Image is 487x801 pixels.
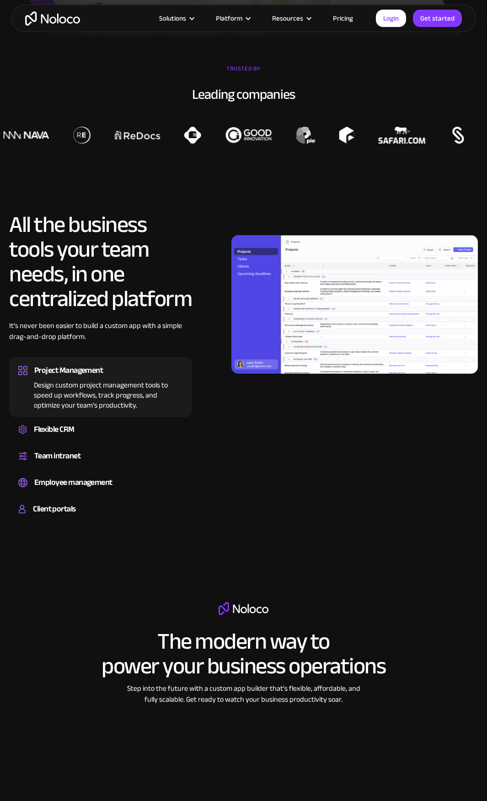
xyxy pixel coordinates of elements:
[204,12,261,24] div: Platform
[34,476,112,489] div: Employee management
[9,320,192,356] div: It’s never been easier to build a custom app with a simple drag-and-drop platform.
[413,10,462,27] a: Get started
[34,364,103,377] div: Project Management
[376,10,406,27] a: Login
[123,683,365,705] div: Step into the future with a custom app builder that’s flexible, affordable, and fully scalable. G...
[34,423,75,436] div: Flexible CRM
[34,449,80,463] div: Team intranet
[18,377,183,410] div: Design custom project management tools to speed up workflows, track progress, and optimize your t...
[159,12,186,24] div: Solutions
[272,12,303,24] div: Resources
[321,12,364,24] a: Pricing
[25,11,80,26] a: home
[18,489,183,492] div: Easily manage employee information, track performance, and handle HR tasks from a single platform.
[9,212,192,311] h2: All the business tools your team needs, in one centralized platform
[18,516,183,519] div: Build a secure, fully-branded, and personalized client portal that lets your customers self-serve.
[261,12,321,24] div: Resources
[18,436,183,439] div: Create a custom CRM that you can adapt to your business’s needs, centralize your workflows, and m...
[18,463,183,466] div: Set up a central space for your team to collaborate, share information, and stay up to date on co...
[102,629,385,678] h2: The modern way to power your business operations
[33,502,75,516] div: Client portals
[216,12,242,24] div: Platform
[148,12,204,24] div: Solutions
